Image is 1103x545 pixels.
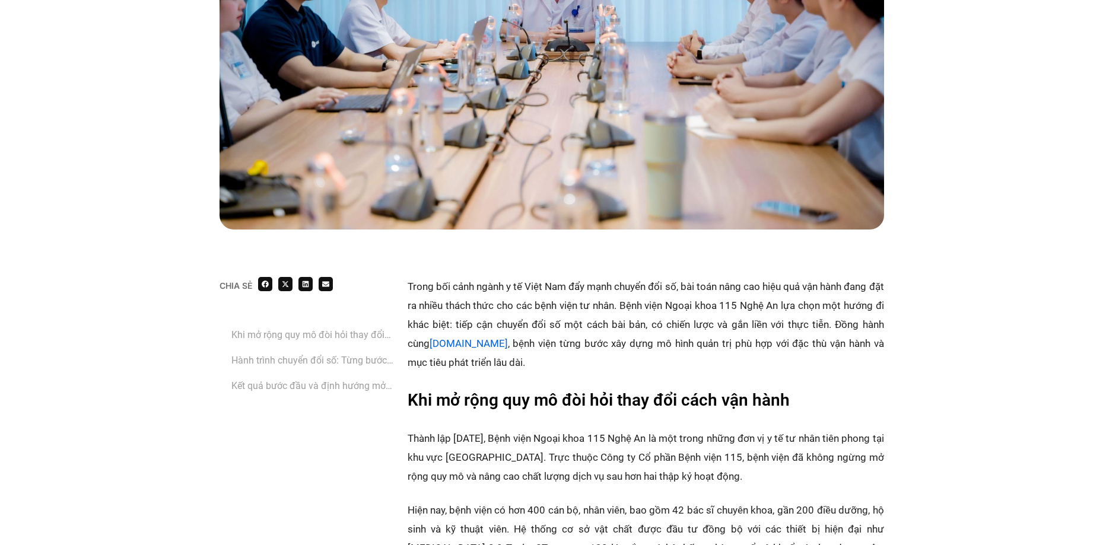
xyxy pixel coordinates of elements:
p: Thành lập [DATE], Bệnh viện Ngoại khoa 115 Nghệ An là một trong những đơn vị y tế tư nhân tiên ph... [408,429,884,486]
p: Trong bối cảnh ngành y tế Việt Nam đẩy mạnh chuyển đổi số, bài toán nâng cao hiệu quả vận hành đa... [408,277,884,372]
div: Share on x-twitter [278,277,293,291]
a: ‏Hành trình chuyển đổi số: Từng bước bài bản từ chiến lược đến thực thi cùng [DOMAIN_NAME] [231,353,396,368]
div: Share on email [319,277,333,291]
a: [DOMAIN_NAME] [430,337,508,349]
a: Khi mở rộng quy mô đòi hỏi thay đổi cách vận hành [231,327,396,342]
a: ‏Kết quả bước đầu và định hướng mở rộng chuyển đổi số [231,378,396,393]
div: Share on facebook [258,277,272,291]
h2: Khi mở rộng quy mô đòi hỏi thay đổi cách vận hành [408,387,884,414]
div: Chia sẻ [220,282,252,290]
div: Share on linkedin [298,277,313,291]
